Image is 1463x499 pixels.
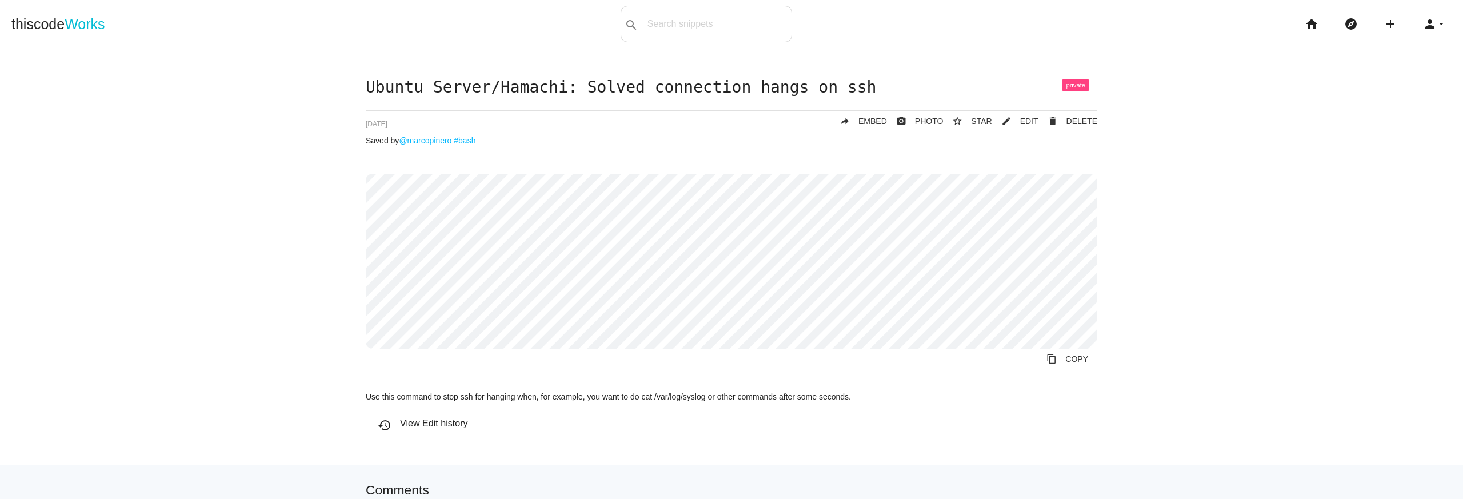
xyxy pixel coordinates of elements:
span: EDIT [1020,117,1038,126]
i: star_border [952,111,962,131]
span: STAR [971,117,992,126]
i: mode_edit [1001,111,1012,131]
i: home [1305,6,1318,42]
span: [DATE] [366,120,387,128]
p: Saved by [366,136,1097,145]
a: mode_editEDIT [992,111,1038,131]
a: Copy to Clipboard [1037,349,1097,369]
a: thiscodeWorks [11,6,105,42]
h5: Comments [366,483,1097,497]
i: content_copy [1046,349,1057,369]
h6: View Edit history [378,418,1097,429]
a: replyEMBED [830,111,887,131]
span: EMBED [858,117,887,126]
input: Search snippets [642,12,792,36]
i: person [1423,6,1437,42]
span: PHOTO [915,117,944,126]
p: Use this command to stop ssh for hanging when, for example, you want to do cat /var/log/syslog or... [366,392,1097,401]
i: search [625,7,638,43]
button: search [621,6,642,42]
i: arrow_drop_down [1437,6,1446,42]
i: add [1384,6,1397,42]
i: delete [1048,111,1058,131]
a: @marcopinero [399,136,451,145]
i: explore [1344,6,1358,42]
button: star_borderSTAR [943,111,992,131]
span: DELETE [1066,117,1097,126]
span: Works [65,16,105,32]
a: Delete Post [1038,111,1097,131]
a: photo_cameraPHOTO [887,111,944,131]
i: history [378,418,391,432]
i: photo_camera [896,111,906,131]
i: reply [840,111,850,131]
a: #bash [454,136,475,145]
h1: Ubuntu Server/Hamachi: Solved connection hangs on ssh [366,79,1097,97]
